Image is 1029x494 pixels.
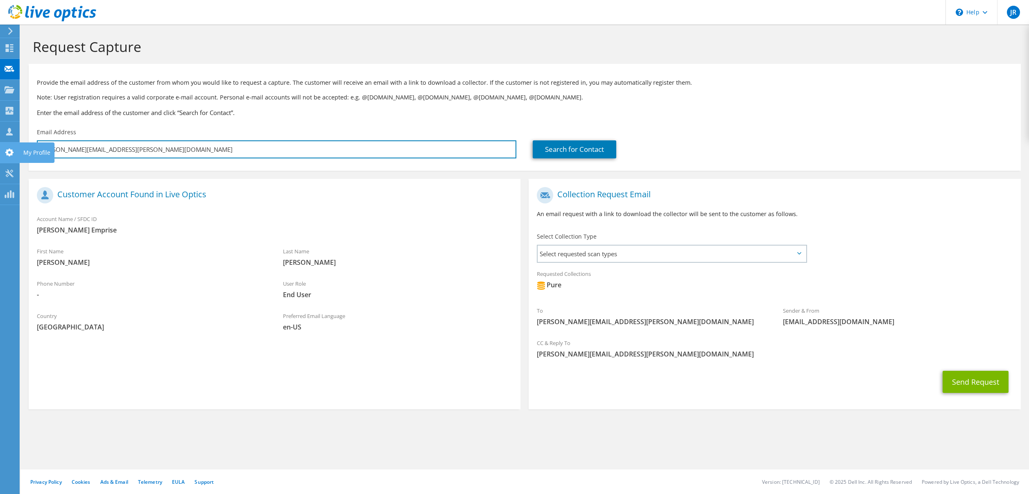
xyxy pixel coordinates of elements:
[72,478,90,485] a: Cookies
[275,307,521,336] div: Preferred Email Language
[762,478,820,485] li: Version: [TECHNICAL_ID]
[37,226,512,235] span: [PERSON_NAME] Emprise
[37,108,1013,117] h3: Enter the email address of the customer and click “Search for Contact”.
[529,302,775,330] div: To
[275,275,521,303] div: User Role
[275,243,521,271] div: Last Name
[283,258,513,267] span: [PERSON_NAME]
[537,317,767,326] span: [PERSON_NAME][EMAIL_ADDRESS][PERSON_NAME][DOMAIN_NAME]
[100,478,128,485] a: Ads & Email
[956,9,963,16] svg: \n
[283,323,513,332] span: en-US
[537,210,1012,219] p: An email request with a link to download the collector will be sent to the customer as follows.
[37,290,267,299] span: -
[138,478,162,485] a: Telemetry
[529,265,1020,298] div: Requested Collections
[37,128,76,136] label: Email Address
[830,478,912,485] li: © 2025 Dell Inc. All Rights Reserved
[537,350,1012,359] span: [PERSON_NAME][EMAIL_ADDRESS][PERSON_NAME][DOMAIN_NAME]
[37,323,267,332] span: [GEOGRAPHIC_DATA]
[537,280,561,290] div: Pure
[533,140,616,158] a: Search for Contact
[19,142,54,163] div: My Profile
[1007,6,1020,19] span: JR
[30,478,62,485] a: Privacy Policy
[172,478,185,485] a: EULA
[194,478,214,485] a: Support
[33,38,1013,55] h1: Request Capture
[29,275,275,303] div: Phone Number
[283,290,513,299] span: End User
[943,371,1009,393] button: Send Request
[37,78,1013,87] p: Provide the email address of the customer from whom you would like to request a capture. The cust...
[29,210,520,239] div: Account Name / SFDC ID
[783,317,1013,326] span: [EMAIL_ADDRESS][DOMAIN_NAME]
[538,246,805,262] span: Select requested scan types
[29,243,275,271] div: First Name
[922,478,1019,485] li: Powered by Live Optics, a Dell Technology
[37,258,267,267] span: [PERSON_NAME]
[537,187,1008,203] h1: Collection Request Email
[29,307,275,336] div: Country
[537,232,597,241] label: Select Collection Type
[775,302,1021,330] div: Sender & From
[529,334,1020,363] div: CC & Reply To
[37,187,508,203] h1: Customer Account Found in Live Optics
[37,93,1013,102] p: Note: User registration requires a valid corporate e-mail account. Personal e-mail accounts will ...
